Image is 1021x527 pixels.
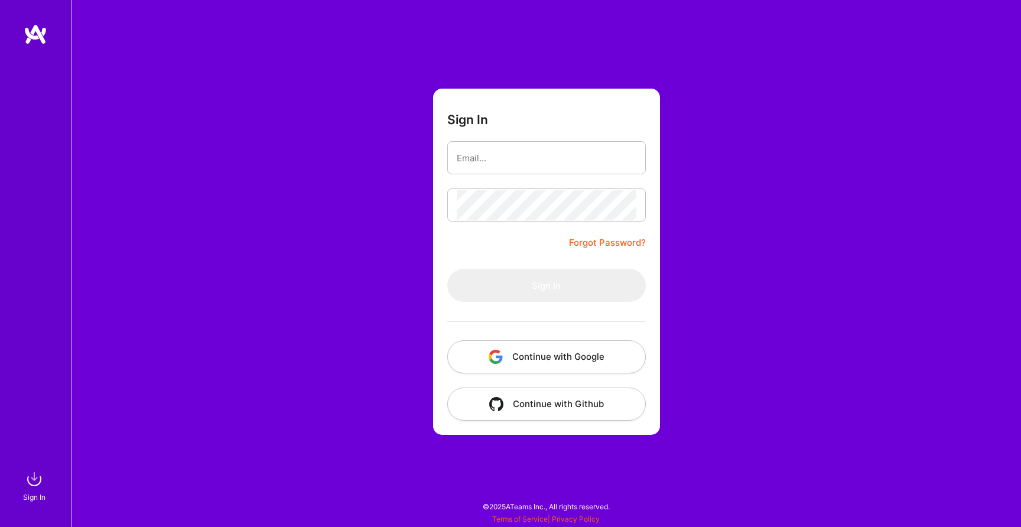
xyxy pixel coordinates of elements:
[569,236,646,250] a: Forgot Password?
[25,467,46,503] a: sign inSign In
[492,515,548,523] a: Terms of Service
[24,24,47,45] img: logo
[552,515,600,523] a: Privacy Policy
[489,397,503,411] img: icon
[489,350,503,364] img: icon
[22,467,46,491] img: sign in
[457,143,636,173] input: Email...
[492,515,600,523] span: |
[447,388,646,421] button: Continue with Github
[23,491,45,503] div: Sign In
[447,340,646,373] button: Continue with Google
[71,492,1021,521] div: © 2025 ATeams Inc., All rights reserved.
[447,112,488,127] h3: Sign In
[447,269,646,302] button: Sign In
